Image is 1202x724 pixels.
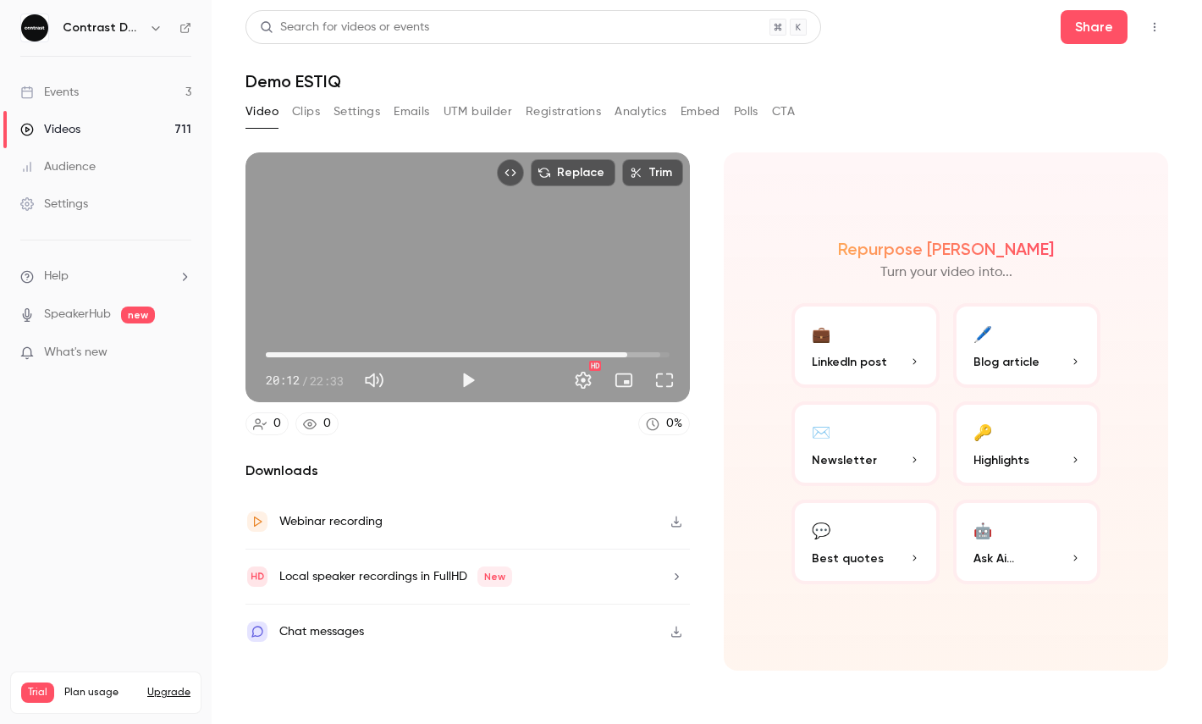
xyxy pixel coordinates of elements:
a: 0% [638,412,690,435]
button: Mute [357,363,391,397]
span: Blog article [973,353,1039,371]
span: / [301,372,308,390]
a: 0 [245,412,289,435]
button: Upgrade [147,686,190,699]
h2: Repurpose [PERSON_NAME] [838,239,1054,259]
button: Analytics [615,98,667,125]
span: new [121,307,155,323]
button: Play [451,363,485,397]
div: 0 [273,415,281,433]
button: CTA [772,98,795,125]
div: Videos [20,121,80,138]
h1: Demo ESTIQ [245,71,1168,91]
button: UTM builder [444,98,512,125]
button: Polls [734,98,758,125]
button: Replace [531,159,615,186]
div: Audience [20,158,96,175]
span: Newsletter [812,451,877,469]
div: Settings [20,196,88,213]
button: Video [245,98,278,125]
span: Trial [21,683,54,703]
span: 22:33 [310,372,344,390]
span: New [477,566,512,587]
button: 💬Best quotes [791,500,940,584]
li: help-dropdown-opener [20,268,191,285]
button: Share [1061,10,1128,44]
a: SpeakerHub [44,306,111,323]
p: Turn your video into... [880,263,1012,283]
span: Plan usage [64,686,137,699]
span: Best quotes [812,550,884,567]
div: 🤖 [973,517,992,543]
div: Search for videos or events [260,19,429,36]
button: Clips [292,98,320,125]
button: Full screen [648,363,681,397]
div: Events [20,84,79,101]
div: 💬 [812,517,830,543]
button: 🖊️Blog article [953,303,1101,388]
div: Chat messages [279,622,364,642]
div: 20:12 [266,372,344,390]
button: ✉️Newsletter [791,401,940,486]
button: Top Bar Actions [1141,14,1168,41]
div: 0 [323,415,331,433]
span: LinkedIn post [812,353,887,371]
button: Settings [334,98,380,125]
span: Ask Ai... [973,550,1014,567]
span: 20:12 [266,372,300,390]
img: Contrast Demos [21,14,48,41]
div: ✉️ [812,418,830,445]
button: Embed [681,98,720,125]
button: 🔑Highlights [953,401,1101,486]
div: Webinar recording [279,511,383,532]
span: Highlights [973,451,1029,469]
span: What's new [44,344,108,362]
button: Embed video [497,159,524,186]
button: Registrations [526,98,601,125]
button: 💼LinkedIn post [791,303,940,388]
div: Local speaker recordings in FullHD [279,566,512,587]
button: Turn on miniplayer [607,363,641,397]
button: 🤖Ask Ai... [953,500,1101,584]
button: Trim [622,159,683,186]
h2: Downloads [245,461,690,481]
div: HD [589,361,601,371]
span: Help [44,268,69,285]
div: 💼 [812,320,830,346]
button: Settings [566,363,600,397]
button: Emails [394,98,429,125]
a: 0 [295,412,339,435]
div: 0 % [666,415,682,433]
div: 🔑 [973,418,992,445]
div: 🖊️ [973,320,992,346]
h6: Contrast Demos [63,19,142,36]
